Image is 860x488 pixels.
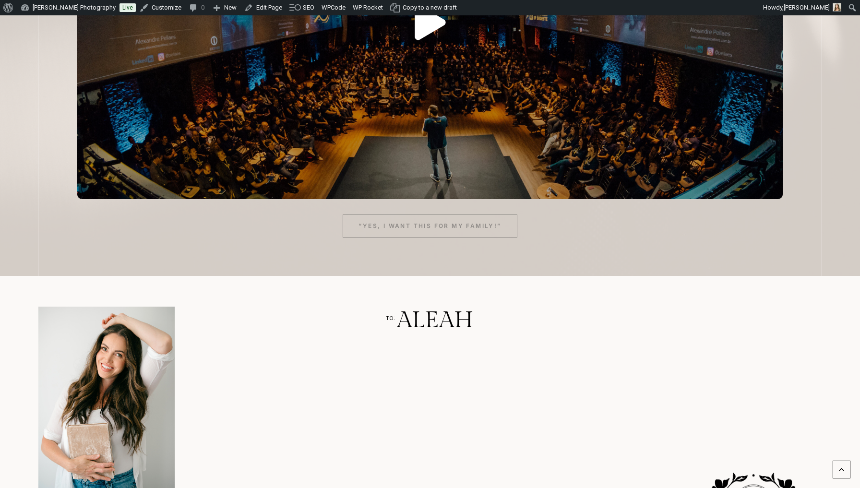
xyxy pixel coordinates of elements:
img: photo of Aleah Gregory Indy photographer holding album [38,307,175,488]
sub: TO: [386,315,395,321]
h2: ALEAH [236,307,624,334]
a: Scroll to top [833,461,850,478]
a: Live [119,3,136,12]
span: “Yes, I want this for my family!” [358,221,501,230]
span: [PERSON_NAME] [784,4,830,11]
